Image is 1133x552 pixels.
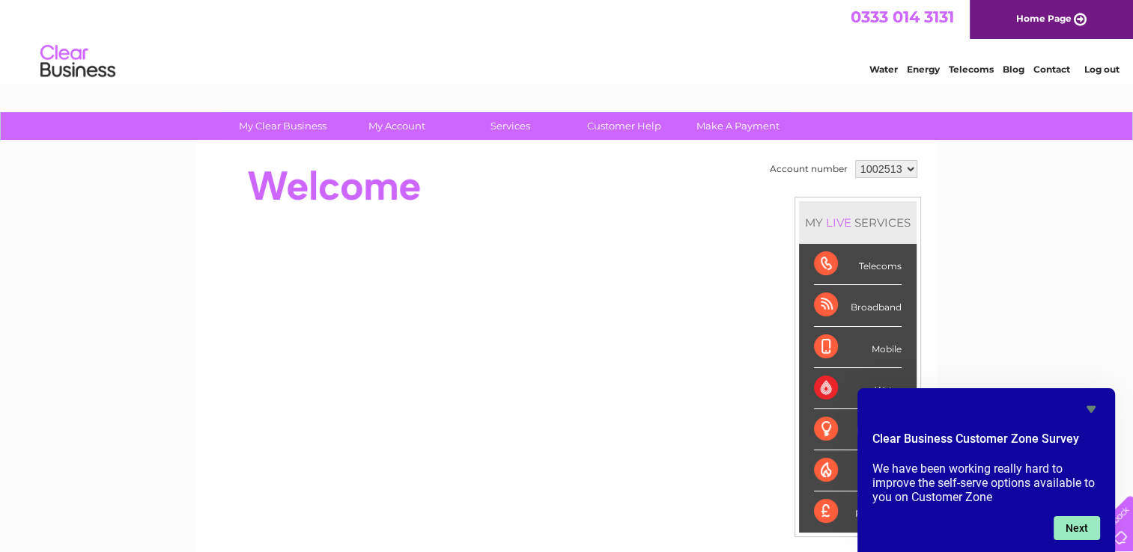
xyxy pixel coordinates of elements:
[335,112,458,140] a: My Account
[766,156,851,182] td: Account number
[872,400,1100,540] div: Clear Business Customer Zone Survey
[814,409,902,450] div: Electricity
[1084,64,1119,75] a: Log out
[1033,64,1070,75] a: Contact
[1082,400,1100,418] button: Hide survey
[40,39,116,85] img: logo.png
[823,215,854,230] div: LIVE
[949,64,994,75] a: Telecoms
[449,112,572,140] a: Services
[213,8,921,73] div: Clear Business is a trading name of Verastar Limited (registered in [GEOGRAPHIC_DATA] No. 3667643...
[562,112,686,140] a: Customer Help
[872,430,1100,456] h2: Clear Business Customer Zone Survey
[814,327,902,368] div: Mobile
[814,450,902,491] div: Gas
[1003,64,1024,75] a: Blog
[814,368,902,409] div: Water
[676,112,800,140] a: Make A Payment
[814,285,902,326] div: Broadband
[814,244,902,285] div: Telecoms
[814,491,902,532] div: Payments
[869,64,898,75] a: Water
[221,112,344,140] a: My Clear Business
[799,201,917,244] div: MY SERVICES
[872,461,1100,504] p: We have been working really hard to improve the self-serve options available to you on Customer Zone
[907,64,940,75] a: Energy
[1054,516,1100,540] button: Next question
[851,7,954,26] a: 0333 014 3131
